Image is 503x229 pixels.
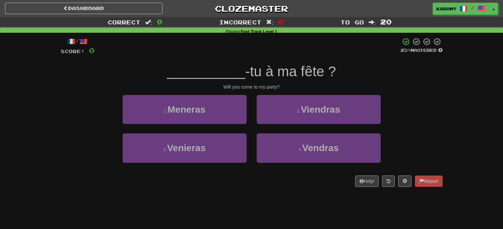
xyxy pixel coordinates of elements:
[340,19,364,25] span: To go
[257,95,381,124] button: 2.Viendras
[415,176,442,187] button: Report
[278,18,284,26] span: 0
[167,64,245,79] span: __________
[257,133,381,162] button: 4.Vendras
[433,3,490,15] a: Karamy /
[266,19,273,25] span: :
[123,133,247,162] button: 3.Venieras
[89,46,95,54] span: 0
[241,29,277,34] strong: Fast Track Level 1
[298,147,302,152] small: 4 .
[302,143,339,153] span: Vendras
[163,147,167,152] small: 3 .
[173,3,330,14] a: Clozemaster
[369,19,376,25] span: :
[61,48,85,54] span: Score:
[164,108,168,114] small: 1 .
[123,95,247,124] button: 1.Meneras
[61,37,95,46] div: /
[5,3,163,14] a: Dashboard
[355,176,379,187] button: Help!
[400,47,411,53] span: 25 %
[145,19,152,25] span: :
[61,84,443,90] div: Will you come to my party?
[108,19,140,25] span: Correct
[436,6,456,12] span: Karamy
[400,47,443,53] div: Mastered
[301,104,340,115] span: Viendras
[380,18,392,26] span: 20
[471,5,475,10] span: /
[168,104,206,115] span: Meneras
[382,176,395,187] button: Round history (alt+y)
[167,143,206,153] span: Venieras
[219,19,261,25] span: Incorrect
[297,108,301,114] small: 2 .
[245,64,336,79] span: -tu à ma fête ?
[157,18,163,26] span: 0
